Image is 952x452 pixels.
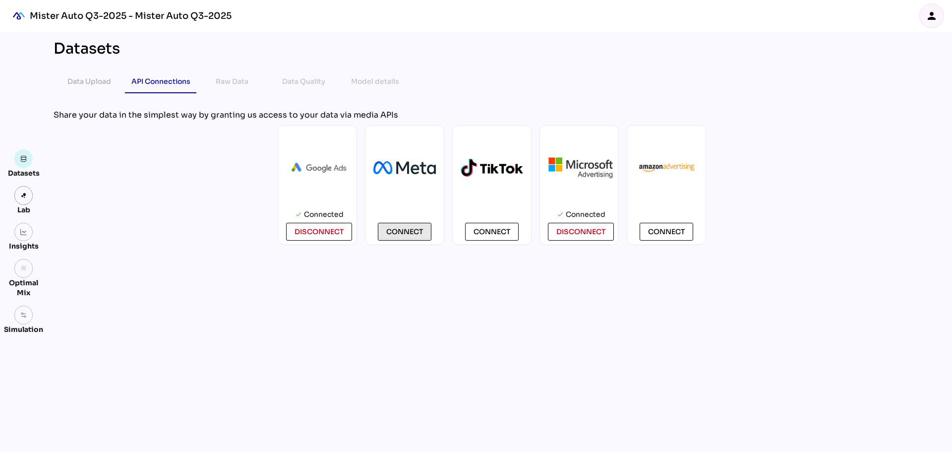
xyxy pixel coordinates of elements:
i: check [295,211,302,218]
img: graph.svg [20,229,27,236]
img: settings.svg [20,312,27,319]
div: Connected [304,206,344,223]
i: person [926,10,938,22]
img: logo-tiktok-2.svg [461,159,523,177]
div: Connected [566,206,605,223]
span: Connect [648,226,685,238]
button: Connect [465,223,519,241]
div: Optimal Mix [4,278,43,298]
div: Mister Auto Q3-2025 - Mister Auto Q3-2025 [30,10,232,22]
button: disconnect [548,223,614,241]
div: Datasets [54,40,120,58]
div: Model details [351,75,399,87]
span: disconnect [556,226,605,238]
img: lab.svg [20,192,27,199]
div: Data Upload [67,75,111,87]
button: disconnect [286,223,352,241]
i: check [557,211,564,218]
img: AmazonAdvertising.webp [635,162,698,174]
div: Share your data in the simplest way by granting us access to your data via media APIs [54,109,930,121]
div: Datasets [8,168,40,178]
div: Lab [13,205,35,215]
img: Meta_Platforms.svg [373,161,436,174]
span: disconnect [295,226,344,238]
span: Connect [386,226,423,238]
div: API Connections [131,75,190,87]
button: Connect [378,223,431,241]
div: mediaROI [8,5,30,27]
button: Connect [640,223,693,241]
span: Connect [474,226,510,238]
img: data.svg [20,155,27,162]
div: Raw Data [216,75,248,87]
img: Ads_logo_horizontal.png [286,157,352,178]
div: Insights [9,241,39,251]
img: microsoft.png [548,156,614,179]
div: Simulation [4,324,43,334]
i: grain [20,265,27,272]
div: Data Quality [282,75,325,87]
